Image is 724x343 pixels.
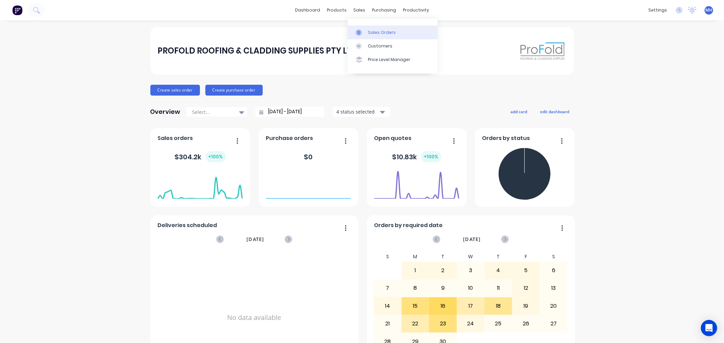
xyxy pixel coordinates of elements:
div: 13 [540,280,567,297]
div: 9 [429,280,457,297]
div: 11 [485,280,512,297]
span: Orders by required date [374,221,443,229]
div: 18 [485,298,512,315]
a: Customers [348,39,438,53]
button: edit dashboard [536,107,574,116]
div: $ 304.2k [175,151,226,162]
div: settings [645,5,670,15]
div: Sales Orders [368,29,396,36]
div: Open Intercom Messenger [701,320,717,336]
button: Create sales order [150,85,200,96]
a: Sales Orders [348,25,438,39]
div: 26 [513,315,540,332]
div: 22 [402,315,429,332]
div: Price Level Manager [368,57,410,63]
div: 4 [485,262,512,279]
div: 17 [457,298,484,315]
div: sales [350,5,369,15]
div: T [429,252,457,262]
div: 21 [374,315,401,332]
div: 15 [402,298,429,315]
span: MH [706,7,712,13]
div: 16 [429,298,457,315]
span: Sales orders [157,134,193,142]
div: W [457,252,485,262]
div: 27 [540,315,567,332]
div: 5 [513,262,540,279]
div: T [484,252,512,262]
div: 1 [402,262,429,279]
div: 12 [513,280,540,297]
div: F [512,252,540,262]
div: + 100 % [421,151,441,162]
div: 3 [457,262,484,279]
span: [DATE] [246,236,264,243]
span: Open quotes [374,134,411,142]
div: 4 status selected [336,108,379,115]
div: products [323,5,350,15]
div: S [374,252,402,262]
div: 20 [540,298,567,315]
a: dashboard [292,5,323,15]
div: 10 [457,280,484,297]
img: Factory [12,5,22,15]
button: add card [506,107,532,116]
div: 23 [429,315,457,332]
button: Create purchase order [205,85,263,96]
div: + 100 % [206,151,226,162]
div: 24 [457,315,484,332]
button: 4 status selected [333,107,390,117]
div: S [540,252,568,262]
span: Purchase orders [266,134,313,142]
div: PROFOLD ROOFING & CLADDING SUPPLIES PTY LTD [157,44,358,58]
div: Customers [368,43,392,49]
span: [DATE] [463,236,481,243]
div: $ 10.83k [392,151,441,162]
div: 7 [374,280,401,297]
div: productivity [400,5,432,15]
div: 25 [485,315,512,332]
a: Price Level Manager [348,53,438,66]
div: M [402,252,429,262]
div: Overview [150,105,181,119]
div: 8 [402,280,429,297]
div: purchasing [369,5,400,15]
div: $ 0 [304,152,313,162]
img: PROFOLD ROOFING & CLADDING SUPPLIES PTY LTD [519,39,567,63]
div: 14 [374,298,401,315]
div: 19 [513,298,540,315]
span: Orders by status [482,134,530,142]
div: 6 [540,262,567,279]
div: 2 [429,262,457,279]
